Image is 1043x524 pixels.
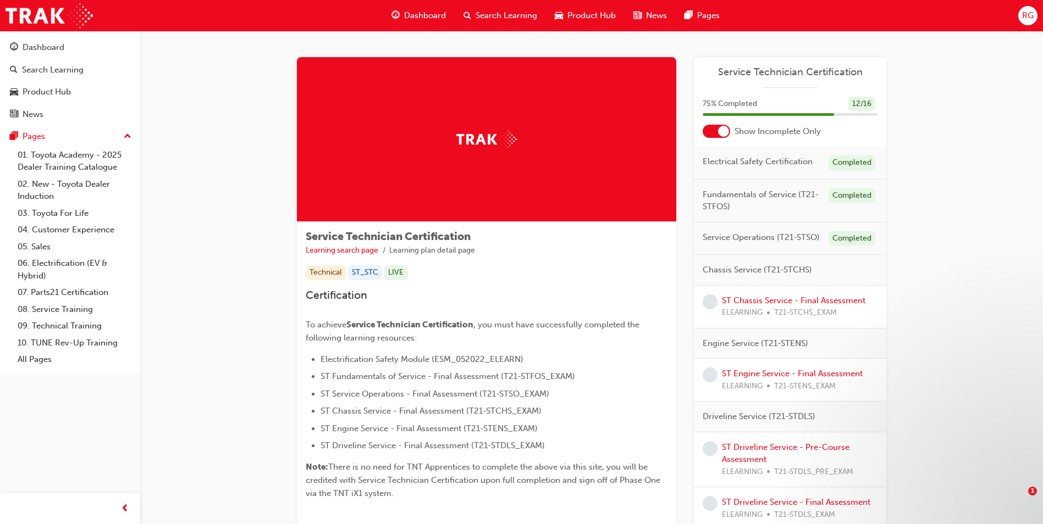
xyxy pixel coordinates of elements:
span: ST Service Operations - Final Assessment (T21-STSO_EXAM) [321,389,549,399]
a: 08. Service Training [13,301,136,318]
div: Search Learning [22,64,84,76]
img: Trak [456,131,517,148]
li: Learning plan detail page [389,244,475,257]
span: There is no need for TNT Apprentices to complete the above via this site, you will be credited wi... [306,462,663,498]
span: ST Fundamentals of Service - Final Assessment (T21-STFOS_EXAM) [321,371,575,381]
a: 09. Technical Training [13,317,136,335]
a: 04. Customer Experience [13,221,136,238]
span: pages-icon [10,132,18,142]
span: Electrical Safety Certification [703,155,813,168]
div: Completed [829,155,875,170]
span: ELEARNING [722,306,763,319]
span: RG [1022,9,1034,22]
span: Driveline Service (T21-STDLS) [703,410,815,423]
span: car-icon [555,9,563,23]
span: learningRecordVerb_NONE-icon [703,367,718,382]
img: Trak [5,3,93,28]
span: pages-icon [685,9,693,23]
div: Technical [306,265,346,280]
span: ST Chassis Service - Final Assessment (T21-STCHS_EXAM) [321,406,542,416]
span: T21-STENS_EXAM [774,380,836,393]
span: T21-STDLS_EXAM [774,509,835,521]
span: guage-icon [391,9,400,23]
span: Dashboard [404,9,446,22]
span: Pages [697,9,720,22]
a: ST Driveline Service - Pre-Course Assessment [722,442,849,465]
a: 06. Electrification (EV & Hybrid) [13,255,136,284]
a: 10. TUNE Rev-Up Training [13,335,136,352]
a: ST Chassis Service - Final Assessment [722,296,865,305]
span: Engine Service (T21-STENS) [703,337,808,350]
span: ST Engine Service - Final Assessment (T21-STENS_EXAM) [321,423,538,433]
div: 12 / 16 [848,97,875,112]
span: Service Technician Certification [306,230,471,243]
div: Product Hub [23,86,71,98]
div: ST_STC [348,265,382,280]
a: ST Driveline Service - Final Assessment [722,497,870,507]
button: Pages [4,126,136,147]
a: All Pages [13,351,136,368]
span: Service Operations (T21-STSO) [703,231,820,244]
span: news-icon [633,9,642,23]
a: 07. Parts21 Certification [13,284,136,301]
iframe: Intercom live chat [1006,487,1032,513]
a: Service Technician Certification [703,66,878,79]
span: Chassis Service (T21-STCHS) [703,264,812,276]
span: 75 % Completed [703,98,757,110]
a: News [4,104,136,125]
a: car-iconProduct Hub [546,4,625,27]
span: ELEARNING [722,509,763,521]
span: 1 [1028,487,1037,495]
span: ST Driveline Service - Final Assessment (T21-STDLS_EXAM) [321,441,545,450]
span: Show Incomplete Only [735,125,821,138]
button: DashboardSearch LearningProduct HubNews [4,35,136,126]
a: Learning search page [306,246,378,255]
a: news-iconNews [625,4,676,27]
a: Product Hub [4,82,136,102]
a: Search Learning [4,60,136,80]
span: learningRecordVerb_NONE-icon [703,441,718,456]
span: news-icon [10,110,18,120]
span: , you must have successfully completed the following learning resources: [306,320,642,343]
span: Product Hub [567,9,616,22]
a: 05. Sales [13,238,136,255]
button: RG [1018,6,1038,25]
a: Dashboard [4,37,136,58]
div: LIVE [384,265,407,280]
span: search-icon [463,9,471,23]
span: up-icon [124,130,131,144]
div: Dashboard [23,41,64,54]
span: News [646,9,667,22]
span: search-icon [10,65,18,75]
a: search-iconSearch Learning [455,4,546,27]
span: T21-STDLS_PRE_EXAM [774,466,853,478]
span: learningRecordVerb_NONE-icon [703,496,718,511]
span: guage-icon [10,43,18,53]
span: prev-icon [121,502,129,516]
span: learningRecordVerb_NONE-icon [703,294,718,309]
span: car-icon [10,87,18,97]
span: Certification [306,289,367,302]
a: 03. Toyota For Life [13,205,136,222]
a: ST Engine Service - Final Assessment [722,369,863,378]
div: Pages [23,130,45,143]
span: Search Learning [476,9,537,22]
a: 02. New - Toyota Dealer Induction [13,176,136,205]
span: T21-STCHS_EXAM [774,306,837,319]
span: Electrification Safety Module (ESM_052022_ELEARN) [321,354,523,364]
span: To achieve [306,320,346,330]
div: Completed [829,231,875,246]
span: ELEARNING [722,466,763,478]
a: guage-iconDashboard [383,4,455,27]
a: pages-iconPages [676,4,729,27]
div: News [23,108,43,121]
span: Note: [306,462,328,472]
span: ELEARNING [722,380,763,393]
span: Service Technician Certification [346,320,473,330]
a: 01. Toyota Academy - 2025 Dealer Training Catalogue [13,147,136,176]
div: Completed [829,188,875,203]
span: Fundamentals of Service (T21-STFOS) [703,188,820,213]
